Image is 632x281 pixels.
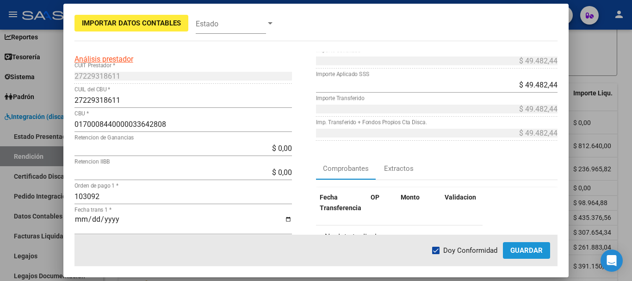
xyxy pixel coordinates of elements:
span: Guardar [510,246,543,255]
div: Comprobantes [323,163,369,174]
span: Análisis prestador [74,55,133,63]
div: No data to display [316,225,483,249]
span: Importar Datos Contables [82,19,181,27]
span: Monto [401,194,420,201]
button: Guardar [503,242,550,259]
div: Open Intercom Messenger [601,250,623,272]
span: Fecha Transferencia [320,194,361,212]
div: Extractos [384,163,414,174]
button: Importar Datos Contables [74,15,188,31]
datatable-header-cell: OP [367,187,397,218]
span: OP [371,194,379,201]
span: Validacion [445,194,476,201]
datatable-header-cell: Validacion [441,187,496,218]
span: Doy Conformidad [443,245,497,256]
datatable-header-cell: Fecha Transferencia [316,187,367,218]
datatable-header-cell: Monto [397,187,441,218]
